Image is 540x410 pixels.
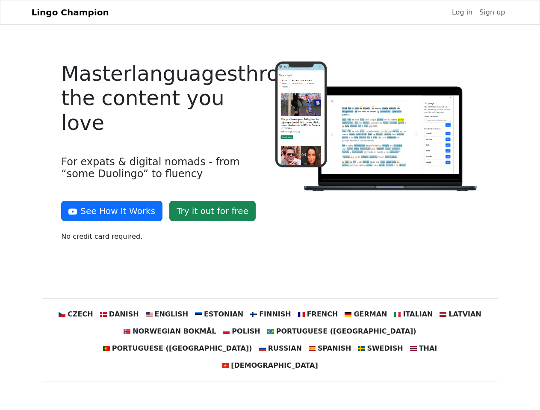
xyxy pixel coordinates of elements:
img: es.svg [309,345,316,352]
span: Czech [68,309,93,319]
img: fr.svg [298,311,305,318]
span: Thai [419,343,437,354]
img: ru.svg [259,345,266,352]
span: Latvian [449,309,481,319]
img: lv.svg [440,311,446,318]
img: ee.svg [195,311,202,318]
span: [DEMOGRAPHIC_DATA] [231,360,318,371]
img: dk.svg [100,311,107,318]
img: Logo [275,61,479,193]
img: th.svg [410,345,417,352]
img: se.svg [358,345,365,352]
span: German [354,309,387,319]
span: Russian [268,343,302,354]
img: no.svg [124,328,130,335]
span: Danish [109,309,139,319]
span: English [155,309,189,319]
span: Italian [403,309,433,319]
img: fi.svg [250,311,257,318]
img: de.svg [345,311,351,318]
span: Estonian [204,309,243,319]
a: Lingo Champion [32,4,109,21]
button: See How It Works [61,201,162,221]
img: cz.svg [59,311,65,318]
a: Log in [449,4,476,21]
span: Portuguese ([GEOGRAPHIC_DATA]) [112,343,252,354]
a: Try it out for free [169,201,256,221]
img: pt.svg [103,345,110,352]
span: Portuguese ([GEOGRAPHIC_DATA]) [276,326,416,337]
p: No credit card required. [61,231,265,242]
h4: For expats & digital nomads - from “some Duolingo” to fluency [61,156,265,181]
span: Finnish [259,309,291,319]
img: br.svg [267,328,274,335]
img: pl.svg [223,328,230,335]
span: French [307,309,338,319]
a: Sign up [476,4,508,21]
img: it.svg [394,311,401,318]
img: vn.svg [222,362,229,369]
span: Norwegian Bokmål [133,326,216,337]
span: Swedish [367,343,403,354]
span: Polish [232,326,260,337]
h4: Master languages through the content you love [61,61,265,135]
span: Spanish [318,343,351,354]
img: us.svg [146,311,153,318]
